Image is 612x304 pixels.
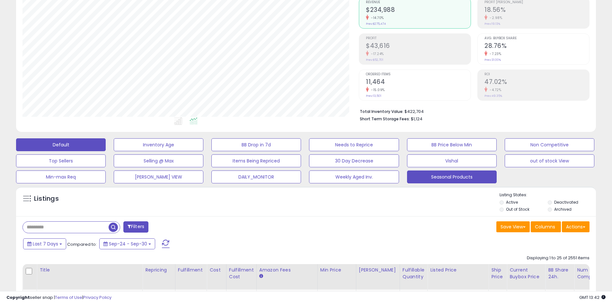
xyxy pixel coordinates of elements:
span: Profit [PERSON_NAME] [484,1,589,4]
h2: 18.56% [484,6,589,15]
div: Fulfillment [178,267,204,273]
button: Actions [562,221,590,232]
button: Min-max Req [16,170,106,183]
span: Profit [366,37,471,40]
button: BB Drop in 7d [211,138,301,151]
h2: $234,988 [366,6,471,15]
span: Ordered Items [366,73,471,76]
span: Columns [535,224,555,230]
div: Num of Comp. [577,267,600,280]
div: Amazon Fees [259,267,315,273]
small: -17.24% [369,51,384,56]
small: Prev: 19.13% [484,22,500,26]
span: ROI [484,73,589,76]
small: Prev: $52,701 [366,58,383,62]
div: Current Buybox Price [510,267,543,280]
button: Top Sellers [16,154,106,167]
button: Vishal [407,154,497,167]
span: Compared to: [67,241,97,247]
div: Listed Price [430,267,486,273]
b: Short Term Storage Fees: [360,116,410,122]
div: Fulfillment Cost [229,267,254,280]
button: Inventory Age [114,138,203,151]
small: -4.72% [487,88,501,92]
p: Listing States: [500,192,596,198]
span: Sep-24 - Sep-30 [109,241,147,247]
div: Min Price [320,267,353,273]
h2: 28.76% [484,42,589,51]
div: seller snap | | [6,295,111,301]
button: Selling @ Max [114,154,203,167]
button: [PERSON_NAME] VIEW [114,170,203,183]
button: Last 7 Days [23,238,66,249]
button: Default [16,138,106,151]
div: Title [40,267,140,273]
small: Prev: $275,474 [366,22,386,26]
div: Cost [209,267,224,273]
h5: Listings [34,194,59,203]
span: Revenue [366,1,471,4]
small: Prev: 49.35% [484,94,502,98]
small: Prev: 31.00% [484,58,501,62]
h2: 11,464 [366,78,471,87]
div: Repricing [145,267,173,273]
div: BB Share 24h. [548,267,572,280]
label: Deactivated [554,199,578,205]
button: Weekly Aged Inv. [309,170,399,183]
button: Items Being Repriced [211,154,301,167]
button: Save View [496,221,530,232]
label: Out of Stock [506,207,529,212]
h2: 47.02% [484,78,589,87]
h2: $43,616 [366,42,471,51]
small: -2.98% [487,15,502,20]
div: Ship Price [491,267,504,280]
button: 30 Day Decrease [309,154,399,167]
div: [PERSON_NAME] [359,267,397,273]
b: Total Inventory Value: [360,109,404,114]
a: Privacy Policy [83,294,111,300]
span: Avg. Buybox Share [484,37,589,40]
div: Displaying 1 to 25 of 2551 items [527,255,590,261]
small: -7.23% [487,51,501,56]
label: Active [506,199,518,205]
span: Last 7 Days [33,241,58,247]
button: Filters [123,221,148,233]
button: DAILY_MONITOR [211,170,301,183]
button: Non Competitive [505,138,594,151]
button: Columns [531,221,561,232]
div: Fulfillable Quantity [403,267,425,280]
small: Amazon Fees. [259,273,263,279]
li: $422,704 [360,107,585,115]
label: Archived [554,207,572,212]
button: Sep-24 - Sep-30 [99,238,155,249]
small: Prev: 13,501 [366,94,381,98]
strong: Copyright [6,294,30,300]
button: BB Price Below Min [407,138,497,151]
small: -14.70% [369,15,384,20]
small: -15.09% [369,88,385,92]
button: Seasonal Products [407,170,497,183]
button: out of stock View [505,154,594,167]
a: Terms of Use [55,294,82,300]
button: Needs to Reprice [309,138,399,151]
span: $1,124 [411,116,422,122]
span: 2025-10-8 13:42 GMT [579,294,606,300]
